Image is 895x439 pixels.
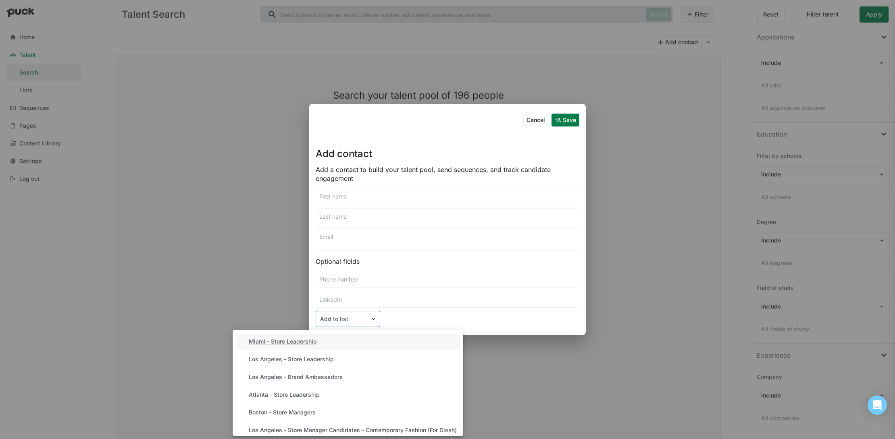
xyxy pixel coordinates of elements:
div: Atlanta - Store Leadership [249,391,320,398]
div: Los Angeles - Store Manager Candidates - Contemporary Fashion (For Dissh) [249,427,457,434]
input: LinkedIn [316,291,579,307]
button: Save [552,114,579,126]
div: Optional fields [316,257,579,266]
input: First name [316,188,579,205]
h1: Add contact [316,149,372,159]
div: Los Angeles - Brand Ambassadors [249,374,343,381]
input: Email [316,229,579,245]
button: Cancel [523,114,548,126]
input: Last name [316,209,579,225]
div: Add a contact to build your talent pool, send sequences, and track candidate engagement [316,165,579,183]
div: Open Intercom Messenger [868,396,887,415]
div: Boston - Store Managers [249,409,316,416]
div: Miami - Store Leadership [249,338,317,345]
input: Phone number [316,271,579,287]
div: Los Angeles - Store Leadership [249,356,334,363]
